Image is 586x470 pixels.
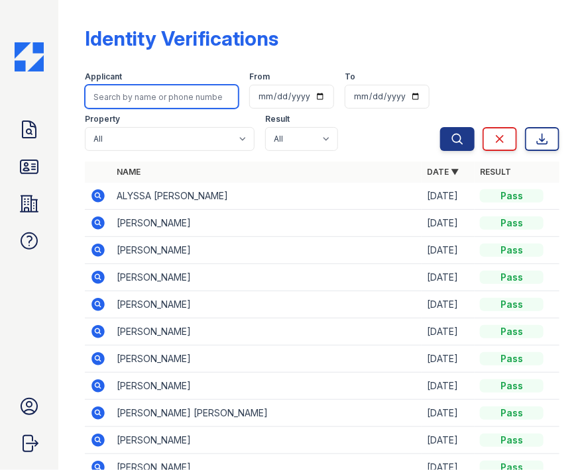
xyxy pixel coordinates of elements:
[111,237,422,264] td: [PERSON_NAME]
[117,167,141,177] a: Name
[85,71,122,82] label: Applicant
[480,352,544,365] div: Pass
[422,318,475,346] td: [DATE]
[111,183,422,210] td: ALYSSA [PERSON_NAME]
[480,379,544,393] div: Pass
[111,346,422,373] td: [PERSON_NAME]
[480,406,544,420] div: Pass
[480,271,544,284] div: Pass
[111,427,422,454] td: [PERSON_NAME]
[422,237,475,264] td: [DATE]
[85,26,278,50] div: Identity Verifications
[111,318,422,346] td: [PERSON_NAME]
[422,373,475,400] td: [DATE]
[480,244,544,257] div: Pass
[345,71,355,82] label: To
[111,291,422,318] td: [PERSON_NAME]
[111,400,422,427] td: [PERSON_NAME] [PERSON_NAME]
[422,183,475,210] td: [DATE]
[480,167,511,177] a: Result
[422,210,475,237] td: [DATE]
[480,298,544,311] div: Pass
[111,210,422,237] td: [PERSON_NAME]
[111,373,422,400] td: [PERSON_NAME]
[480,325,544,338] div: Pass
[85,114,120,124] label: Property
[422,427,475,454] td: [DATE]
[480,216,544,230] div: Pass
[480,434,544,447] div: Pass
[422,346,475,373] td: [DATE]
[249,71,270,82] label: From
[85,85,239,109] input: Search by name or phone number
[427,167,459,177] a: Date ▼
[111,264,422,291] td: [PERSON_NAME]
[15,42,44,71] img: CE_Icon_Blue-c292c112584629df590d857e76928e9f676e5b41ef8f769ba2f05ee15b207248.png
[422,291,475,318] td: [DATE]
[480,189,544,203] div: Pass
[422,400,475,427] td: [DATE]
[422,264,475,291] td: [DATE]
[265,114,290,124] label: Result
